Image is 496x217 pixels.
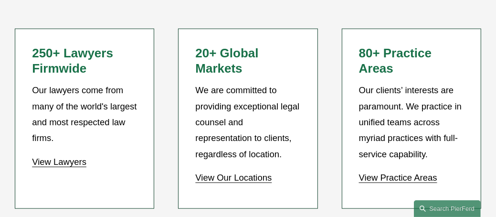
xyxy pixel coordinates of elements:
[195,46,300,76] h2: 20+ Global Markets
[195,173,272,183] a: View Our Locations
[32,157,86,167] a: View Lawyers
[32,46,137,76] h2: 250+ Lawyers Firmwide
[359,173,437,183] a: View Practice Areas
[359,46,464,76] h2: 80+ Practice Areas
[195,82,300,162] p: We are committed to providing exceptional legal counsel and representation to clients, regardless...
[414,200,481,217] a: Search this site
[32,82,137,146] p: Our lawyers come from many of the world's largest and most respected law firms.
[359,82,464,162] p: Our clients’ interests are paramount. We practice in unified teams across myriad practices with f...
